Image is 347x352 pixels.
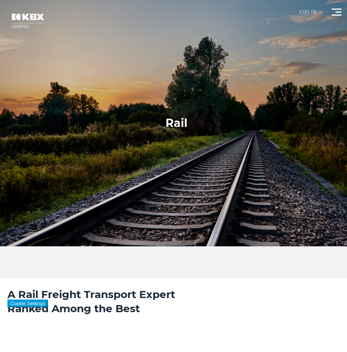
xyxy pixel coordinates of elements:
div: Log in [299,10,323,20]
img: arrow [320,11,323,13]
img: kbx logo [6,7,50,34]
button: Cookie Settings [7,300,48,307]
h1: Rail [166,116,187,131]
h2: A Rail Freight Transport Expert Ranked Among the Best [7,287,340,316]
